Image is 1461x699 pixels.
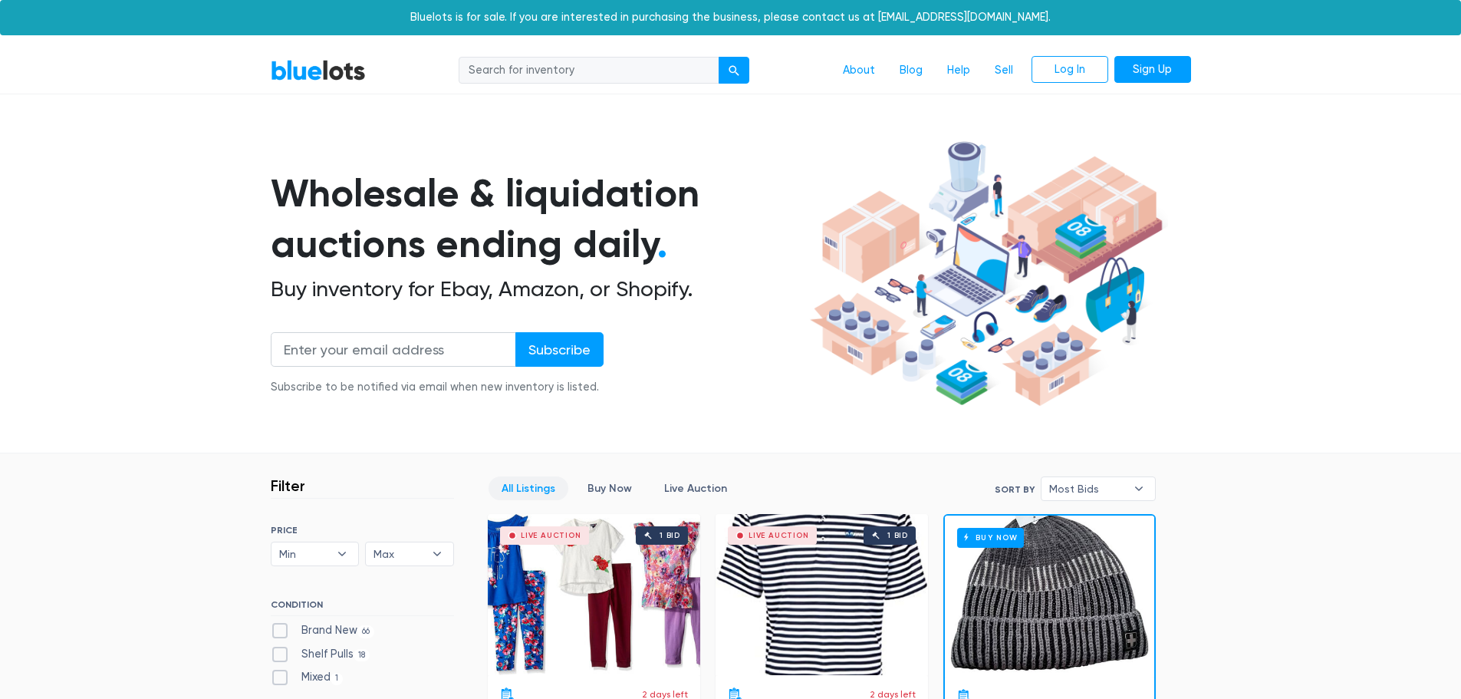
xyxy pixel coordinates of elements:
a: Live Auction 1 bid [716,514,928,675]
b: ▾ [1123,477,1155,500]
a: Live Auction [651,476,740,500]
input: Subscribe [515,332,604,367]
h6: PRICE [271,525,454,536]
a: BlueLots [271,59,366,81]
h6: CONDITION [271,599,454,616]
div: 1 bid [660,532,680,539]
input: Search for inventory [459,57,719,84]
label: Shelf Pulls [271,646,370,663]
span: 18 [354,649,370,661]
a: Sell [982,56,1025,85]
div: 1 bid [887,532,908,539]
span: Max [373,542,424,565]
h6: Buy Now [957,528,1024,547]
h3: Filter [271,476,305,495]
a: Buy Now [574,476,645,500]
a: All Listings [489,476,568,500]
span: 66 [357,625,375,638]
input: Enter your email address [271,332,516,367]
div: Live Auction [521,532,581,539]
a: About [831,56,887,85]
h1: Wholesale & liquidation auctions ending daily [271,168,805,270]
a: Buy Now [945,516,1154,677]
h2: Buy inventory for Ebay, Amazon, or Shopify. [271,276,805,302]
img: hero-ee84e7d0318cb26816c560f6b4441b76977f77a177738b4e94f68c95b2b83dbb.png [805,134,1168,414]
a: Sign Up [1114,56,1191,84]
label: Mixed [271,669,344,686]
span: Min [279,542,330,565]
span: Most Bids [1049,477,1126,500]
a: Help [935,56,982,85]
a: Live Auction 1 bid [488,514,700,675]
span: . [657,221,667,267]
a: Blog [887,56,935,85]
a: Log In [1032,56,1108,84]
div: Subscribe to be notified via email when new inventory is listed. [271,379,604,396]
b: ▾ [326,542,358,565]
div: Live Auction [749,532,809,539]
label: Brand New [271,622,375,639]
b: ▾ [421,542,453,565]
span: 1 [331,673,344,685]
label: Sort By [995,483,1035,496]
